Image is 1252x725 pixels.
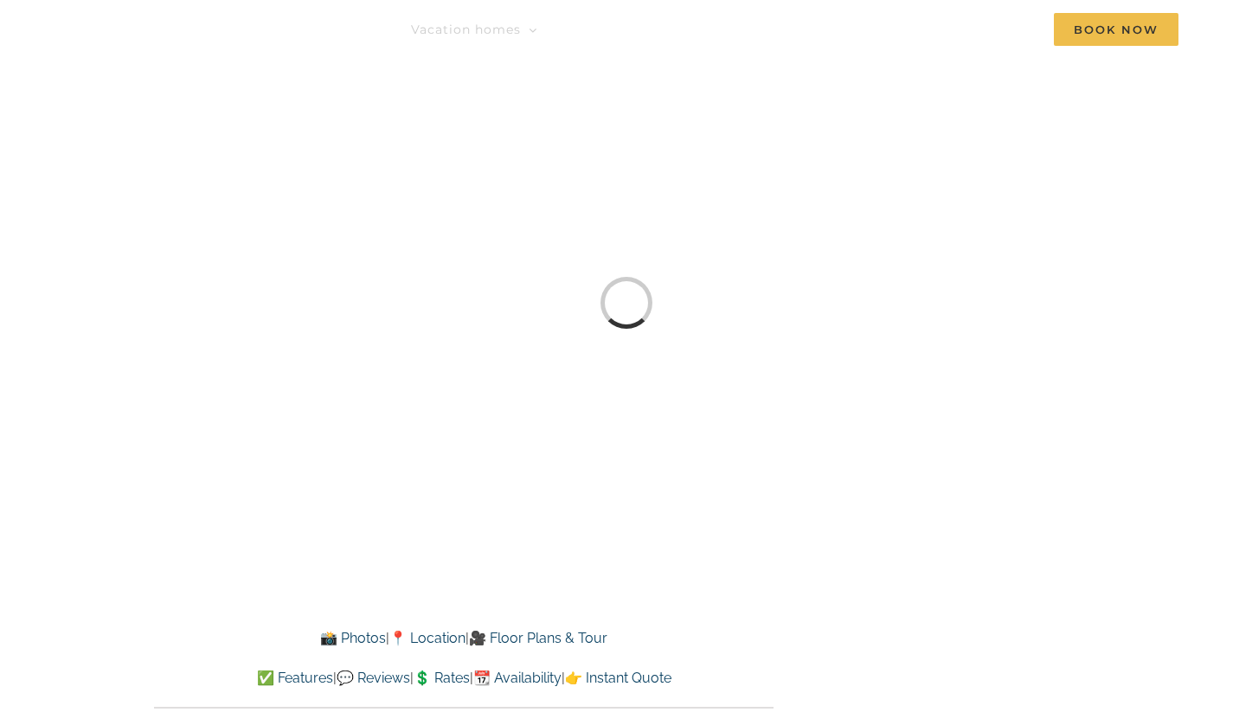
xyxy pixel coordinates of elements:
[337,670,410,686] a: 💬 Reviews
[960,23,1015,35] span: Contact
[565,670,671,686] a: 👉 Instant Quote
[576,23,663,35] span: Things to do
[576,12,679,47] a: Things to do
[411,23,521,35] span: Vacation homes
[469,630,607,646] a: 🎥 Floor Plans & Tour
[864,23,905,35] span: About
[473,670,562,686] a: 📆 Availability
[154,627,774,650] p: | |
[864,12,921,47] a: About
[154,667,774,690] p: | | | |
[411,12,1178,47] nav: Main Menu
[389,630,465,646] a: 📍 Location
[718,23,808,35] span: Deals & More
[414,670,470,686] a: 💲 Rates
[1054,13,1178,46] span: Book Now
[411,12,537,47] a: Vacation homes
[257,670,333,686] a: ✅ Features
[74,16,367,55] img: Branson Family Retreats Logo
[718,12,825,47] a: Deals & More
[320,630,386,646] a: 📸 Photos
[591,267,662,338] div: Loading...
[960,12,1015,47] a: Contact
